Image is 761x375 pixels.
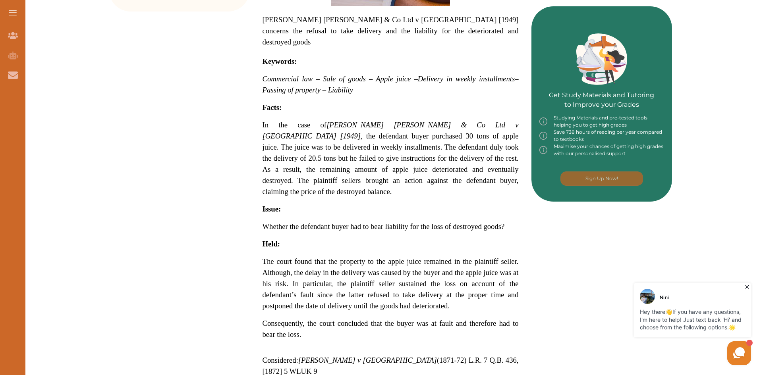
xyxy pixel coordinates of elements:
[418,75,515,83] span: Delivery in weekly installments
[263,121,519,196] span: In the case of , the defendant buyer purchased 30 tons of apple juice. The juice was to be delive...
[263,257,519,310] span: The court found that the property to the apple juice remained in the plaintiff seller. Although, ...
[263,75,519,94] span: – Passing of property – Liability
[298,356,437,364] em: [PERSON_NAME] v [GEOGRAPHIC_DATA]
[539,143,547,157] img: info-img
[539,129,664,143] div: Save 738 hours of reading per year compared to textbooks
[263,121,519,140] span: [PERSON_NAME] [PERSON_NAME] & Co Ltd v [GEOGRAPHIC_DATA] [1949]
[539,129,547,143] img: info-img
[263,57,297,65] strong: Keywords:
[263,15,519,46] span: [PERSON_NAME] [PERSON_NAME] & Co Ltd v [GEOGRAPHIC_DATA] [1949] concerns the refusal to take deli...
[539,114,547,129] img: info-img
[541,233,692,293] iframe: Reviews Badge Ribbon Widget
[263,319,519,338] span: Consequently, the court concluded that the buyer was at fault and therefore had to bear the loss.
[549,68,654,110] p: Get Study Materials and Tutoring to Improve your Grades
[576,33,627,85] img: Green card image
[570,281,753,367] iframe: HelpCrunch
[585,175,618,182] p: Sign Up Now!
[263,205,281,213] strong: Issue:
[539,143,664,157] div: Maximise your chances of getting high grades with our personalised support
[263,75,418,83] span: Commercial law – Sale of goods – Apple juice –
[539,114,664,129] div: Studying Materials and pre-tested tools helping you to get high grades
[263,222,505,231] span: Whether the defendant buyer had to bear liability for the loss of destroyed goods?
[263,103,282,112] strong: Facts:
[263,240,280,248] strong: Held:
[560,171,643,186] button: [object Object]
